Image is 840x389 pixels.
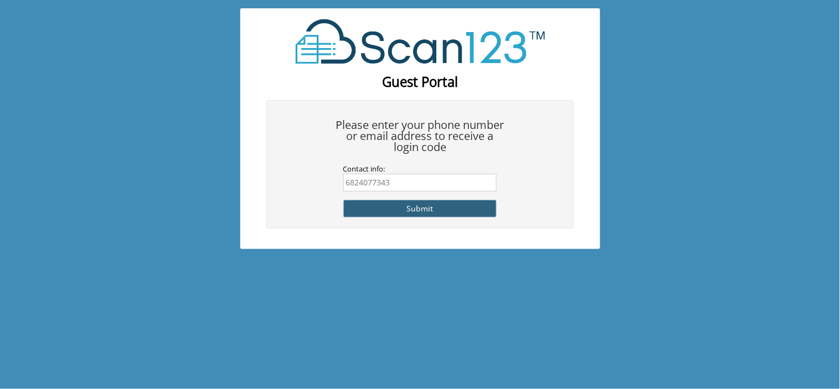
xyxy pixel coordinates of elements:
label: Contact info: [343,164,497,174]
input: Contact information [343,174,497,191]
button: Submit [343,200,497,217]
h1: Guest Portal [250,72,591,91]
img: Guest Portal logo [296,18,545,64]
div: Please enter your phone number or email address to receive a login code [334,120,506,153]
